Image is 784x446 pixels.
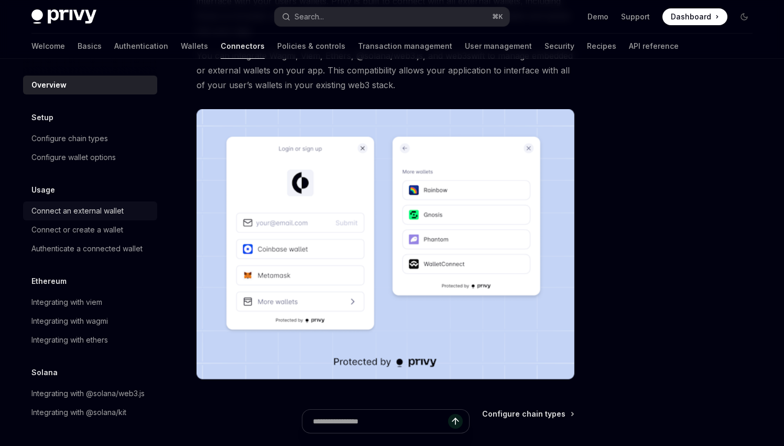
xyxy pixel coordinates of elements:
[23,312,157,331] a: Integrating with wagmi
[23,239,157,258] a: Authenticate a connected wallet
[31,275,67,288] h5: Ethereum
[662,8,727,25] a: Dashboard
[31,315,108,327] div: Integrating with wagmi
[31,224,123,236] div: Connect or create a wallet
[31,242,143,255] div: Authenticate a connected wallet
[31,296,102,309] div: Integrating with viem
[23,331,157,349] a: Integrating with ethers
[197,48,574,92] span: You can integrate Wagmi, Viem, Ethers, @solana/web3.js, and web3swift to manage embedded or exter...
[23,293,157,312] a: Integrating with viem
[31,34,65,59] a: Welcome
[31,406,126,419] div: Integrating with @solana/kit
[736,8,753,25] button: Toggle dark mode
[31,387,145,400] div: Integrating with @solana/web3.js
[31,111,53,124] h5: Setup
[31,79,67,91] div: Overview
[181,34,208,59] a: Wallets
[465,34,532,59] a: User management
[23,403,157,422] a: Integrating with @solana/kit
[671,12,711,22] span: Dashboard
[31,184,55,196] h5: Usage
[358,34,452,59] a: Transaction management
[221,34,265,59] a: Connectors
[277,34,345,59] a: Policies & controls
[23,201,157,220] a: Connect an external wallet
[448,414,463,429] button: Send message
[31,334,108,346] div: Integrating with ethers
[545,34,574,59] a: Security
[587,12,608,22] a: Demo
[114,34,168,59] a: Authentication
[23,76,157,94] a: Overview
[23,129,157,148] a: Configure chain types
[78,34,102,59] a: Basics
[31,366,58,379] h5: Solana
[23,148,157,167] a: Configure wallet options
[275,7,509,26] button: Search...⌘K
[295,10,324,23] div: Search...
[31,205,124,217] div: Connect an external wallet
[31,132,108,145] div: Configure chain types
[629,34,679,59] a: API reference
[31,151,116,164] div: Configure wallet options
[23,384,157,403] a: Integrating with @solana/web3.js
[587,34,616,59] a: Recipes
[31,9,96,24] img: dark logo
[492,13,503,21] span: ⌘ K
[621,12,650,22] a: Support
[23,220,157,239] a: Connect or create a wallet
[197,109,574,379] img: Connectors3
